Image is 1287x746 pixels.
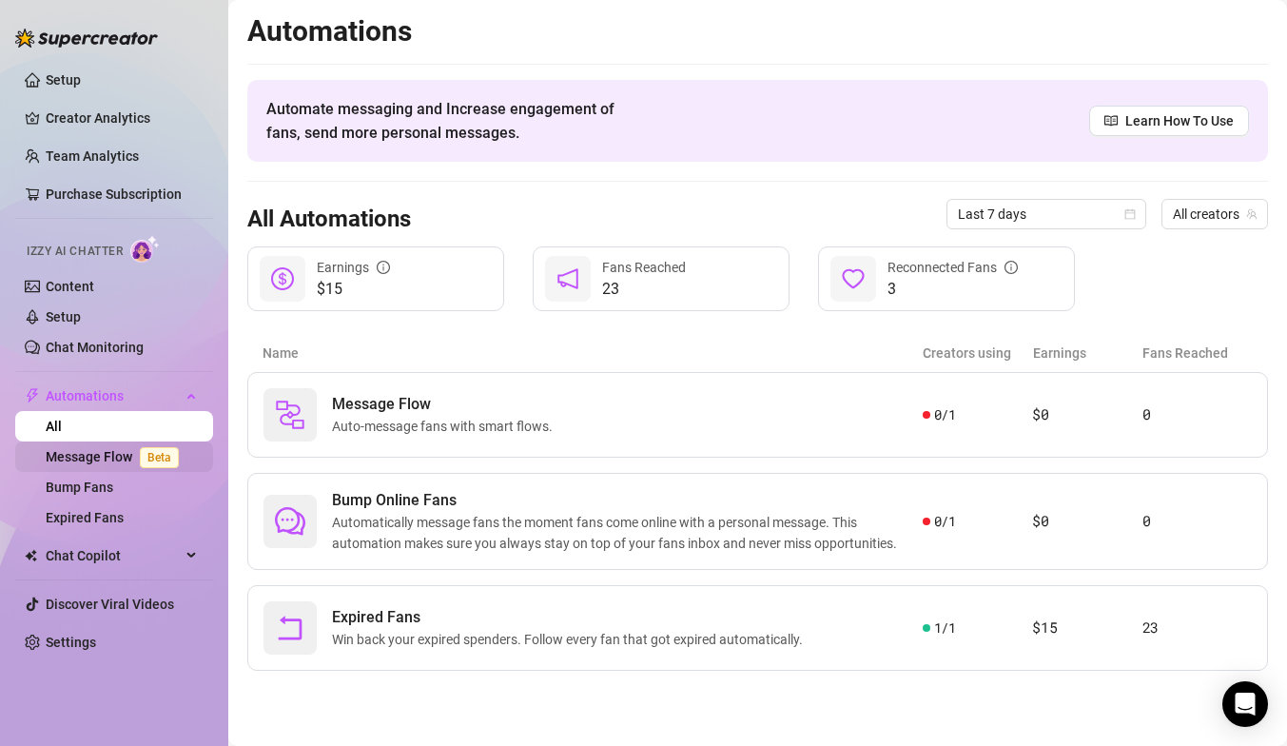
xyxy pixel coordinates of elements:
article: Creators using [923,343,1033,363]
article: Name [263,343,923,363]
span: Chat Copilot [46,540,181,571]
span: 1 / 1 [934,618,956,638]
span: Automatically message fans the moment fans come online with a personal message. This automation m... [332,512,923,554]
img: AI Chatter [130,235,160,263]
article: $0 [1032,403,1141,426]
span: Beta [140,447,179,468]
a: Bump Fans [46,480,113,495]
span: Izzy AI Chatter [27,243,123,261]
article: 23 [1142,617,1252,639]
span: read [1104,114,1118,128]
a: Settings [46,635,96,650]
a: Setup [46,72,81,88]
a: Team Analytics [46,148,139,164]
a: Creator Analytics [46,103,198,133]
span: $15 [317,278,390,301]
a: All [46,419,62,434]
a: Message FlowBeta [46,449,186,464]
article: Earnings [1033,343,1143,363]
span: 3 [887,278,1018,301]
span: All creators [1173,200,1257,228]
div: Reconnected Fans [887,257,1018,278]
a: Learn How To Use [1089,106,1249,136]
span: dollar [271,267,294,290]
article: Fans Reached [1142,343,1253,363]
span: Automate messaging and Increase engagement of fans, send more personal messages. [266,97,633,145]
span: Bump Online Fans [332,489,923,512]
span: Fans Reached [602,260,686,275]
img: Chat Copilot [25,549,37,562]
span: Learn How To Use [1125,110,1234,131]
span: Expired Fans [332,606,810,629]
a: Setup [46,309,81,324]
img: logo-BBDzfeDw.svg [15,29,158,48]
span: rollback [275,613,305,643]
span: Auto-message fans with smart flows. [332,416,560,437]
h3: All Automations [247,205,411,235]
span: Win back your expired spenders. Follow every fan that got expired automatically. [332,629,810,650]
span: thunderbolt [25,388,40,403]
span: 0 / 1 [934,511,956,532]
article: $15 [1032,617,1141,639]
span: comment [275,506,305,537]
div: Open Intercom Messenger [1222,681,1268,727]
span: Last 7 days [958,200,1135,228]
span: 23 [602,278,686,301]
article: $0 [1032,510,1141,533]
span: calendar [1124,208,1136,220]
span: heart [842,267,865,290]
article: 0 [1142,510,1252,533]
span: notification [556,267,579,290]
img: svg%3e [275,400,305,430]
a: Purchase Subscription [46,186,182,202]
a: Expired Fans [46,510,124,525]
span: Automations [46,381,181,411]
a: Content [46,279,94,294]
h2: Automations [247,13,1268,49]
span: info-circle [377,261,390,274]
a: Discover Viral Videos [46,597,174,612]
span: Message Flow [332,393,560,416]
div: Earnings [317,257,390,278]
span: 0 / 1 [934,404,956,425]
span: info-circle [1004,261,1018,274]
span: team [1246,208,1258,220]
article: 0 [1142,403,1252,426]
a: Chat Monitoring [46,340,144,355]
